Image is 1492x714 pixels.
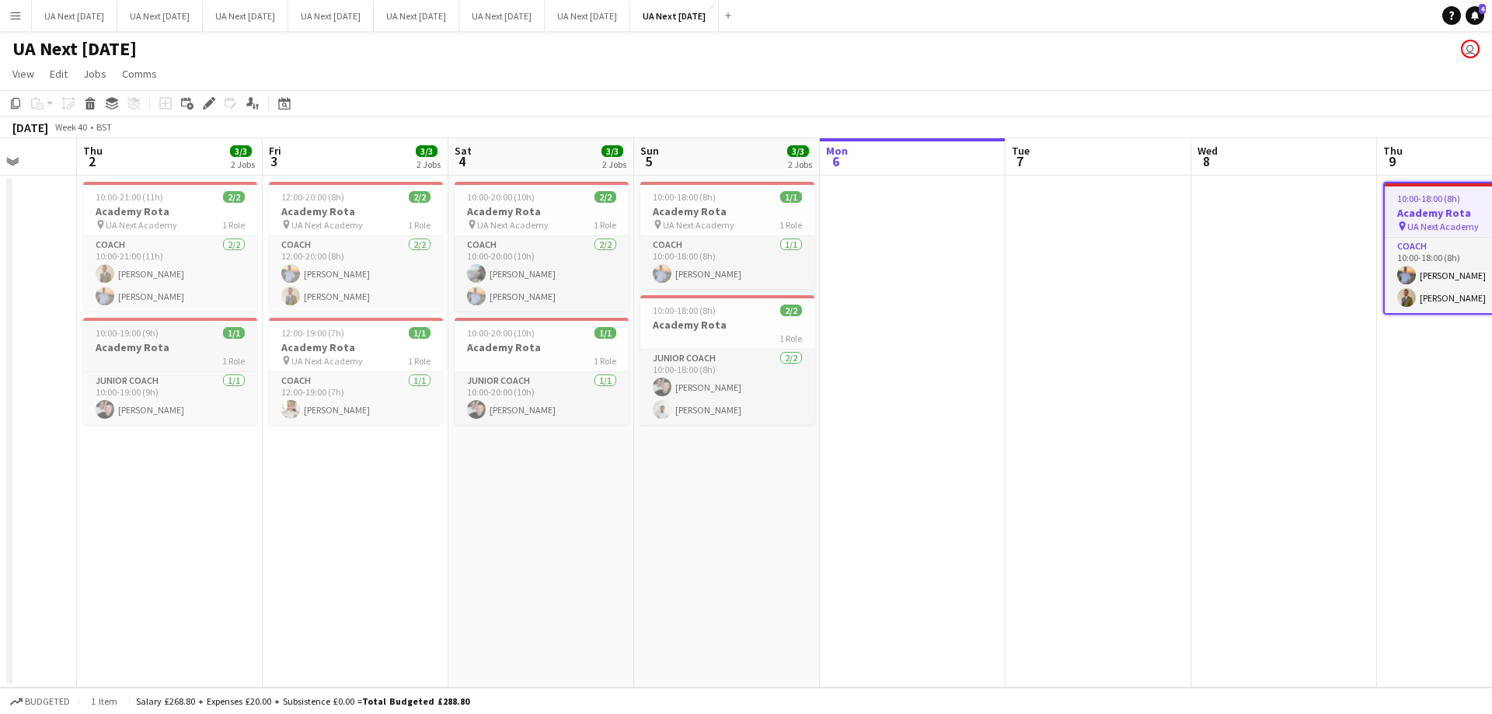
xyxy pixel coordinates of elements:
button: UA Next [DATE] [117,1,203,31]
span: UA Next Academy [663,219,734,231]
span: UA Next Academy [477,219,549,231]
span: Fri [269,144,281,158]
button: Budgeted [8,693,72,710]
span: 1 Role [779,333,802,344]
span: 1 Role [779,219,802,231]
div: 2 Jobs [602,158,626,170]
div: Salary £268.80 + Expenses £20.00 + Subsistence £0.00 = [136,695,469,707]
span: Thu [83,144,103,158]
span: 10:00-18:00 (8h) [653,305,716,316]
a: 4 [1466,6,1484,25]
span: Tue [1012,144,1030,158]
span: 10:00-19:00 (9h) [96,327,159,339]
h3: Academy Rota [640,204,814,218]
span: Comms [122,67,157,81]
span: 3/3 [416,145,437,157]
span: 5 [638,152,659,170]
span: 1 Role [594,219,616,231]
button: UA Next [DATE] [32,1,117,31]
span: 12:00-19:00 (7h) [281,327,344,339]
a: View [6,64,40,84]
span: Wed [1197,144,1218,158]
span: 1 Role [222,219,245,231]
h3: Academy Rota [640,318,814,332]
span: 3 [267,152,281,170]
span: 6 [824,152,848,170]
h3: Academy Rota [83,204,257,218]
span: 3/3 [787,145,809,157]
app-card-role: Coach2/212:00-20:00 (8h)[PERSON_NAME][PERSON_NAME] [269,236,443,312]
span: Thu [1383,144,1403,158]
span: 8 [1195,152,1218,170]
app-user-avatar: Maria Ryan [1461,40,1480,58]
div: [DATE] [12,120,48,135]
span: 1 Role [222,355,245,367]
app-job-card: 10:00-18:00 (8h)2/2Academy Rota1 RoleJunior Coach2/210:00-18:00 (8h)[PERSON_NAME][PERSON_NAME] [640,295,814,425]
div: 2 Jobs [231,158,255,170]
span: UA Next Academy [291,355,363,367]
button: UA Next [DATE] [545,1,630,31]
span: 2/2 [594,191,616,203]
app-card-role: Junior Coach2/210:00-18:00 (8h)[PERSON_NAME][PERSON_NAME] [640,350,814,425]
a: Jobs [77,64,113,84]
app-card-role: Coach2/210:00-21:00 (11h)[PERSON_NAME][PERSON_NAME] [83,236,257,312]
h3: Academy Rota [83,340,257,354]
button: UA Next [DATE] [203,1,288,31]
app-job-card: 10:00-21:00 (11h)2/2Academy Rota UA Next Academy1 RoleCoach2/210:00-21:00 (11h)[PERSON_NAME][PERS... [83,182,257,312]
div: 10:00-19:00 (9h)1/1Academy Rota1 RoleJunior Coach1/110:00-19:00 (9h)[PERSON_NAME] [83,318,257,425]
span: Week 40 [51,121,90,133]
span: 1 Role [408,219,431,231]
span: 10:00-18:00 (8h) [1397,193,1460,204]
span: Total Budgeted £288.80 [362,695,469,707]
span: 10:00-20:00 (10h) [467,327,535,339]
span: Sat [455,144,472,158]
span: 2 [81,152,103,170]
span: 2/2 [409,191,431,203]
h3: Academy Rota [455,204,629,218]
span: 3/3 [601,145,623,157]
app-job-card: 12:00-20:00 (8h)2/2Academy Rota UA Next Academy1 RoleCoach2/212:00-20:00 (8h)[PERSON_NAME][PERSON... [269,182,443,312]
app-job-card: 10:00-20:00 (10h)2/2Academy Rota UA Next Academy1 RoleCoach2/210:00-20:00 (10h)[PERSON_NAME][PERS... [455,182,629,312]
button: UA Next [DATE] [374,1,459,31]
div: 2 Jobs [788,158,812,170]
span: 1/1 [594,327,616,339]
span: Jobs [83,67,106,81]
span: UA Next Academy [106,219,177,231]
button: UA Next [DATE] [630,1,719,31]
a: Comms [116,64,163,84]
a: Edit [44,64,74,84]
span: 2/2 [780,305,802,316]
span: 1 Role [594,355,616,367]
span: UA Next Academy [1407,221,1479,232]
app-card-role: Junior Coach1/110:00-20:00 (10h)[PERSON_NAME] [455,372,629,425]
h3: Academy Rota [269,340,443,354]
span: 1 item [85,695,123,707]
span: 9 [1381,152,1403,170]
app-card-role: Coach1/112:00-19:00 (7h)[PERSON_NAME] [269,372,443,425]
span: View [12,67,34,81]
app-job-card: 10:00-20:00 (10h)1/1Academy Rota1 RoleJunior Coach1/110:00-20:00 (10h)[PERSON_NAME] [455,318,629,425]
span: Mon [826,144,848,158]
app-job-card: 10:00-18:00 (8h)1/1Academy Rota UA Next Academy1 RoleCoach1/110:00-18:00 (8h)[PERSON_NAME] [640,182,814,289]
button: UA Next [DATE] [459,1,545,31]
app-job-card: 12:00-19:00 (7h)1/1Academy Rota UA Next Academy1 RoleCoach1/112:00-19:00 (7h)[PERSON_NAME] [269,318,443,425]
span: 4 [1479,4,1486,14]
app-card-role: Coach1/110:00-18:00 (8h)[PERSON_NAME] [640,236,814,289]
button: UA Next [DATE] [288,1,374,31]
span: 10:00-21:00 (11h) [96,191,163,203]
span: 1/1 [409,327,431,339]
span: 1 Role [408,355,431,367]
span: 10:00-20:00 (10h) [467,191,535,203]
span: Budgeted [25,696,70,707]
h3: Academy Rota [455,340,629,354]
span: Edit [50,67,68,81]
app-card-role: Junior Coach1/110:00-19:00 (9h)[PERSON_NAME] [83,372,257,425]
div: 2 Jobs [417,158,441,170]
span: UA Next Academy [291,219,363,231]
